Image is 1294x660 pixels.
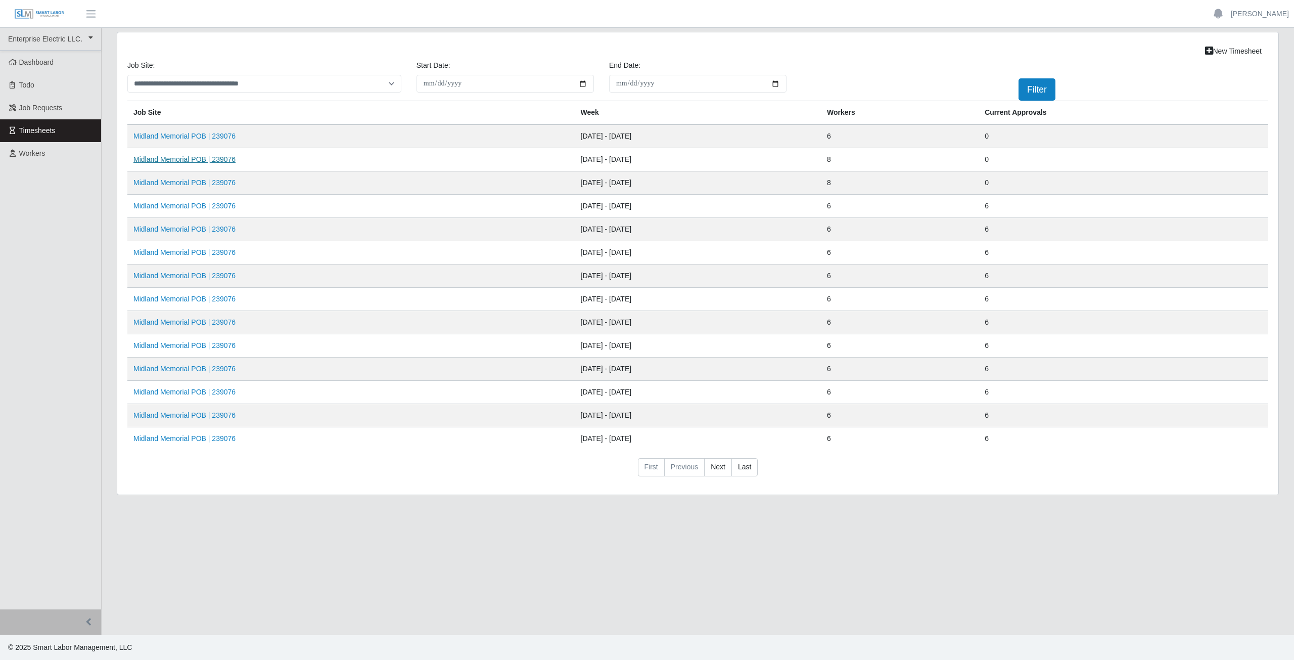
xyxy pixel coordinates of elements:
[979,334,1268,358] td: 6
[127,101,575,125] th: job site
[133,155,236,163] a: Midland Memorial POB | 239076
[821,218,979,241] td: 6
[133,388,236,396] a: Midland Memorial POB | 239076
[979,241,1268,265] td: 6
[731,458,758,476] a: Last
[133,225,236,233] a: Midland Memorial POB | 239076
[979,171,1268,195] td: 0
[1231,9,1289,19] a: [PERSON_NAME]
[133,202,236,210] a: Midland Memorial POB | 239076
[19,126,56,135] span: Timesheets
[19,81,34,89] span: Todo
[575,265,821,288] td: [DATE] - [DATE]
[704,458,732,476] a: Next
[979,288,1268,311] td: 6
[575,334,821,358] td: [DATE] - [DATE]
[979,218,1268,241] td: 6
[575,195,821,218] td: [DATE] - [DATE]
[1019,78,1055,101] button: Filter
[979,101,1268,125] th: Current Approvals
[133,318,236,326] a: Midland Memorial POB | 239076
[979,148,1268,171] td: 0
[979,311,1268,334] td: 6
[821,288,979,311] td: 6
[575,404,821,427] td: [DATE] - [DATE]
[575,427,821,451] td: [DATE] - [DATE]
[979,124,1268,148] td: 0
[821,427,979,451] td: 6
[575,241,821,265] td: [DATE] - [DATE]
[133,411,236,419] a: Midland Memorial POB | 239076
[19,104,63,112] span: Job Requests
[133,179,236,187] a: Midland Memorial POB | 239076
[575,381,821,404] td: [DATE] - [DATE]
[19,58,54,66] span: Dashboard
[575,148,821,171] td: [DATE] - [DATE]
[575,288,821,311] td: [DATE] - [DATE]
[609,60,640,71] label: End Date:
[127,458,1268,485] nav: pagination
[127,60,155,71] label: job site:
[133,272,236,280] a: Midland Memorial POB | 239076
[821,265,979,288] td: 6
[133,341,236,349] a: Midland Memorial POB | 239076
[133,295,236,303] a: Midland Memorial POB | 239076
[821,195,979,218] td: 6
[575,101,821,125] th: Week
[821,124,979,148] td: 6
[821,334,979,358] td: 6
[575,218,821,241] td: [DATE] - [DATE]
[133,248,236,256] a: Midland Memorial POB | 239076
[575,124,821,148] td: [DATE] - [DATE]
[8,643,132,651] span: © 2025 Smart Labor Management, LLC
[821,404,979,427] td: 6
[821,311,979,334] td: 6
[575,171,821,195] td: [DATE] - [DATE]
[821,358,979,381] td: 6
[821,241,979,265] td: 6
[417,60,450,71] label: Start Date:
[979,404,1268,427] td: 6
[979,265,1268,288] td: 6
[821,381,979,404] td: 6
[19,149,45,157] span: Workers
[1198,42,1268,60] a: New Timesheet
[821,148,979,171] td: 8
[979,195,1268,218] td: 6
[14,9,65,20] img: SLM Logo
[979,427,1268,451] td: 6
[133,365,236,373] a: Midland Memorial POB | 239076
[979,381,1268,404] td: 6
[575,358,821,381] td: [DATE] - [DATE]
[133,434,236,443] a: Midland Memorial POB | 239076
[821,101,979,125] th: Workers
[575,311,821,334] td: [DATE] - [DATE]
[979,358,1268,381] td: 6
[133,132,236,140] a: Midland Memorial POB | 239076
[821,171,979,195] td: 8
